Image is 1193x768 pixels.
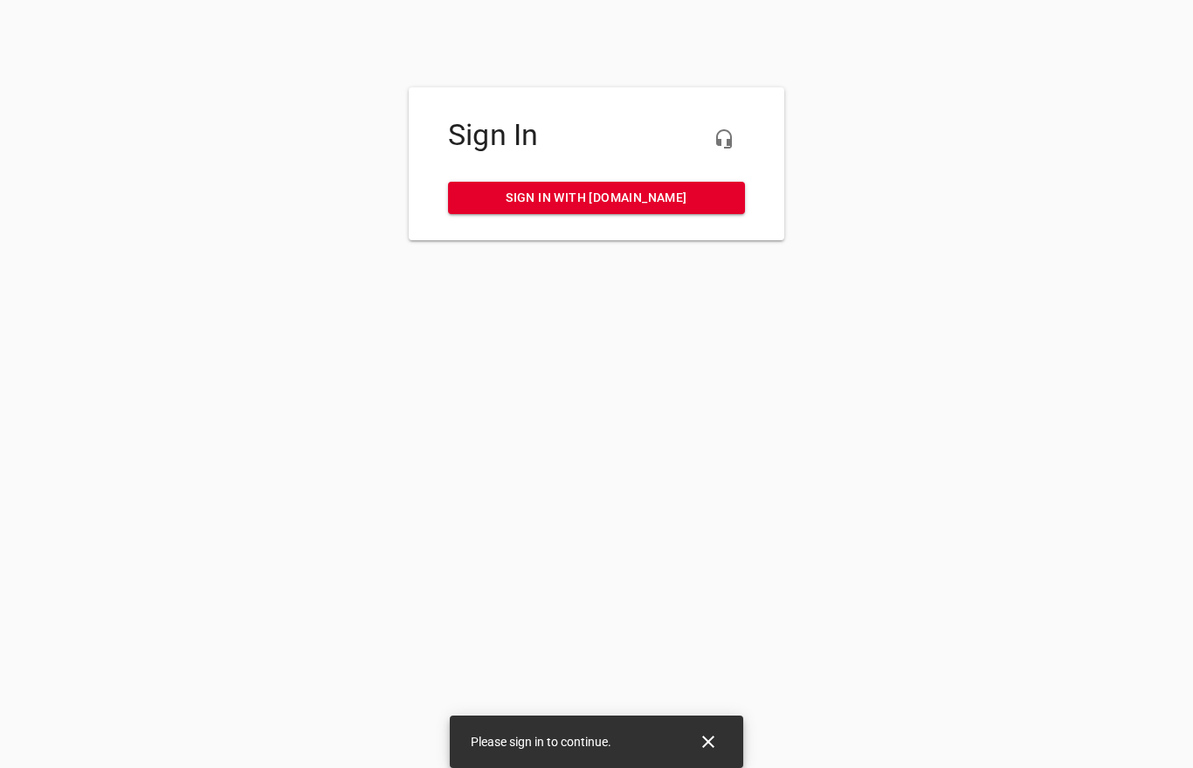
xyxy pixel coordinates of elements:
[471,735,611,749] span: Please sign in to continue.
[703,118,745,160] button: Live Chat
[448,182,745,214] a: Sign in with [DOMAIN_NAME]
[687,721,729,763] button: Close
[448,118,745,153] h4: Sign In
[462,187,731,209] span: Sign in with [DOMAIN_NAME]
